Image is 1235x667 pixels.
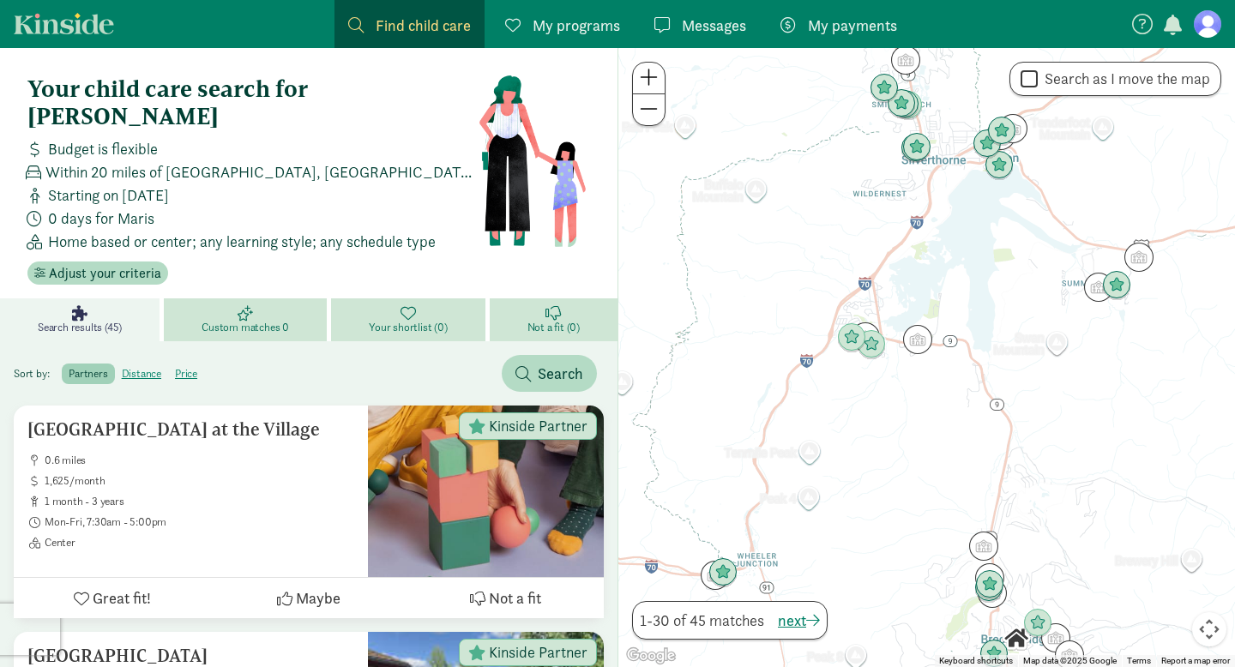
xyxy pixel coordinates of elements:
button: Maybe [210,578,407,618]
div: Click to see details [986,121,1015,150]
div: Click to see details [851,322,880,352]
span: Maybe [296,586,340,610]
span: Map data ©2025 Google [1023,656,1117,665]
span: Home based or center; any learning style; any schedule type [48,230,436,253]
div: Click to see details [1023,609,1052,638]
span: Kinside Partner [489,645,587,660]
span: My programs [533,14,620,37]
span: Center [45,536,354,550]
div: Click to see details [857,330,886,359]
a: Custom matches 0 [164,298,331,341]
a: Not a fit (0) [490,298,617,341]
div: Click to see details [1124,243,1154,272]
button: Adjust your criteria [27,261,168,285]
span: Messages [682,14,746,37]
div: Click to see details [894,91,923,120]
div: Click to see details [1041,623,1070,652]
span: Adjust your criteria [49,263,161,284]
span: Search [538,362,583,385]
span: Great fit! [93,586,151,610]
img: Google [623,645,679,667]
span: Kinside Partner [489,418,587,434]
button: Search [502,355,597,392]
span: Not a fit (0) [527,321,580,334]
div: Click to see details [985,151,1014,180]
span: 1-30 of 45 matches [640,609,764,632]
h5: [GEOGRAPHIC_DATA] [27,646,354,666]
div: Click to see details [903,325,932,354]
label: distance [115,364,168,384]
div: Click to see details [837,323,866,352]
div: Click to see details [998,114,1027,143]
div: Click to see details [887,89,916,118]
span: Your shortlist (0) [369,321,447,334]
div: Click to see details [890,90,919,119]
span: Find child care [376,14,471,37]
label: price [168,364,204,384]
span: 0 days for Maris [48,207,154,230]
div: Click to see details [1102,271,1131,300]
label: Search as I move the map [1038,69,1210,89]
div: Click to see details [901,134,930,163]
a: Report a map error [1161,656,1230,665]
div: Click to see details [870,74,899,103]
div: Click to see details [902,133,931,162]
span: Budget is flexible [48,137,158,160]
div: Click to see details [969,532,998,561]
div: Click to see details [987,117,1016,146]
span: Search results (45) [38,321,122,334]
span: Sort by: [14,366,59,381]
span: Not a fit [489,586,541,610]
div: Click to see details [1002,624,1031,653]
span: Starting on [DATE] [48,183,169,207]
label: partners [62,364,114,384]
div: Click to see details [1084,273,1113,302]
span: My payments [808,14,897,37]
div: Click to see details [708,558,738,587]
span: 1,625/month [45,474,354,488]
a: Your shortlist (0) [331,298,489,341]
a: Open this area in Google Maps (opens a new window) [623,645,679,667]
div: Click to see details [975,570,1004,599]
div: Click to see details [701,561,730,590]
button: Great fit! [14,578,210,618]
span: 0.6 miles [45,454,354,467]
h4: Your child care search for [PERSON_NAME] [27,75,478,130]
button: next [778,609,820,632]
a: Kinside [14,13,114,34]
div: Click to see details [978,579,1007,608]
button: Not a fit [407,578,604,618]
a: Terms (opens in new tab) [1127,656,1151,665]
button: Keyboard shortcuts [939,655,1013,667]
div: Click to see details [891,45,920,75]
button: Map camera controls [1192,612,1226,646]
span: Mon-Fri, 7:30am - 5:00pm [45,515,354,529]
span: Custom matches 0 [202,321,289,334]
div: Click to see details [973,129,1002,159]
div: Click to see details [975,563,1004,592]
span: 1 month - 3 years [45,495,354,508]
div: Click to see details [974,574,1003,603]
h5: [GEOGRAPHIC_DATA] at the Village [27,419,354,440]
span: Within 20 miles of [GEOGRAPHIC_DATA], [GEOGRAPHIC_DATA] 80424 [45,160,478,183]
